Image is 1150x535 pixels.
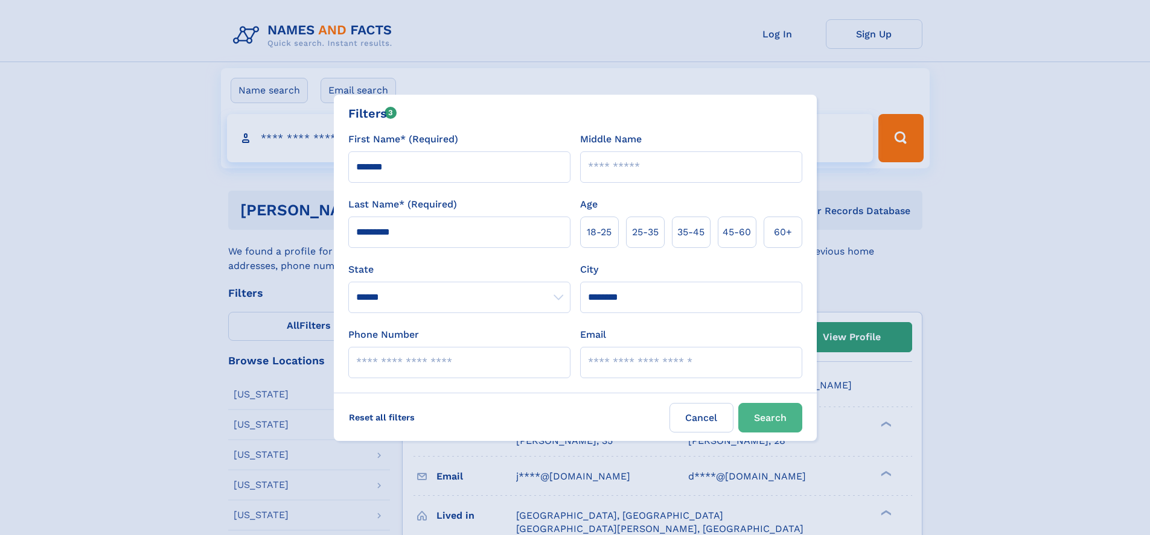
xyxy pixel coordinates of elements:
[580,197,598,212] label: Age
[341,403,423,432] label: Reset all filters
[580,262,598,277] label: City
[348,197,457,212] label: Last Name* (Required)
[580,132,642,147] label: Middle Name
[738,403,802,432] button: Search
[723,225,751,239] span: 45‑60
[348,262,570,277] label: State
[580,328,606,342] label: Email
[774,225,792,239] span: 60+
[669,403,733,432] label: Cancel
[677,225,704,239] span: 35‑45
[587,225,612,239] span: 18‑25
[348,328,419,342] label: Phone Number
[348,104,397,122] div: Filters
[632,225,659,239] span: 25‑35
[348,132,458,147] label: First Name* (Required)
